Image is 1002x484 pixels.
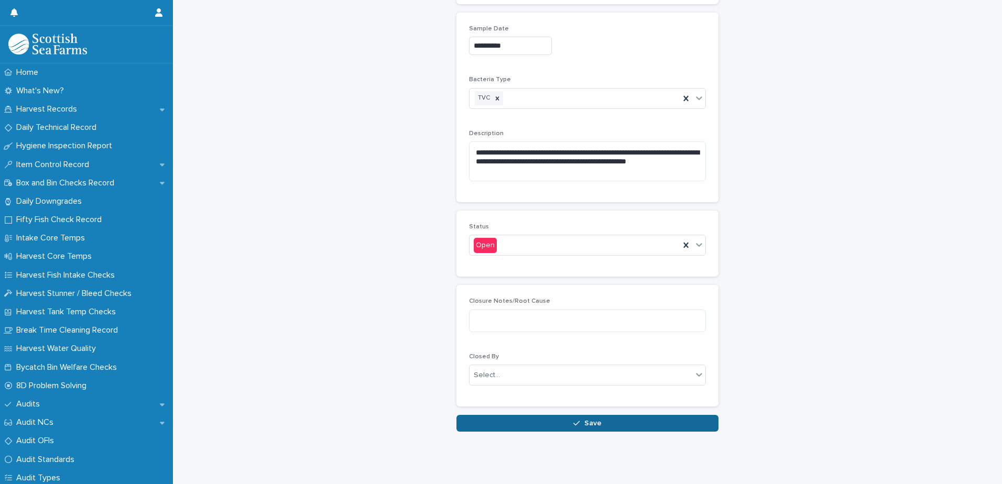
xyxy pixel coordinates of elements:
[12,436,62,446] p: Audit OFIs
[12,215,110,225] p: Fifty Fish Check Record
[12,86,72,96] p: What's New?
[12,123,105,133] p: Daily Technical Record
[12,417,62,427] p: Audit NCs
[12,325,126,335] p: Break Time Cleaning Record
[12,381,95,391] p: 8D Problem Solving
[8,34,87,54] img: mMrefqRFQpe26GRNOUkG
[12,455,83,465] p: Audit Standards
[12,233,93,243] p: Intake Core Temps
[584,420,602,427] span: Save
[12,196,90,206] p: Daily Downgrades
[12,270,123,280] p: Harvest Fish Intake Checks
[12,178,123,188] p: Box and Bin Checks Record
[469,130,504,137] span: Description
[474,238,497,253] div: Open
[12,473,69,483] p: Audit Types
[12,307,124,317] p: Harvest Tank Temp Checks
[12,289,140,299] p: Harvest Stunner / Bleed Checks
[469,26,509,32] span: Sample Date
[469,298,550,304] span: Closure Notes/Root Cause
[12,141,121,151] p: Hygiene Inspection Report
[12,68,47,78] p: Home
[469,354,499,360] span: Closed By
[475,91,492,105] div: TVC
[469,224,489,230] span: Status
[456,415,718,432] button: Save
[12,251,100,261] p: Harvest Core Temps
[12,362,125,372] p: Bycatch Bin Welfare Checks
[12,399,48,409] p: Audits
[12,104,85,114] p: Harvest Records
[474,370,500,381] div: Select...
[12,344,104,354] p: Harvest Water Quality
[469,76,511,83] span: Bacteria Type
[12,160,97,170] p: Item Control Record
